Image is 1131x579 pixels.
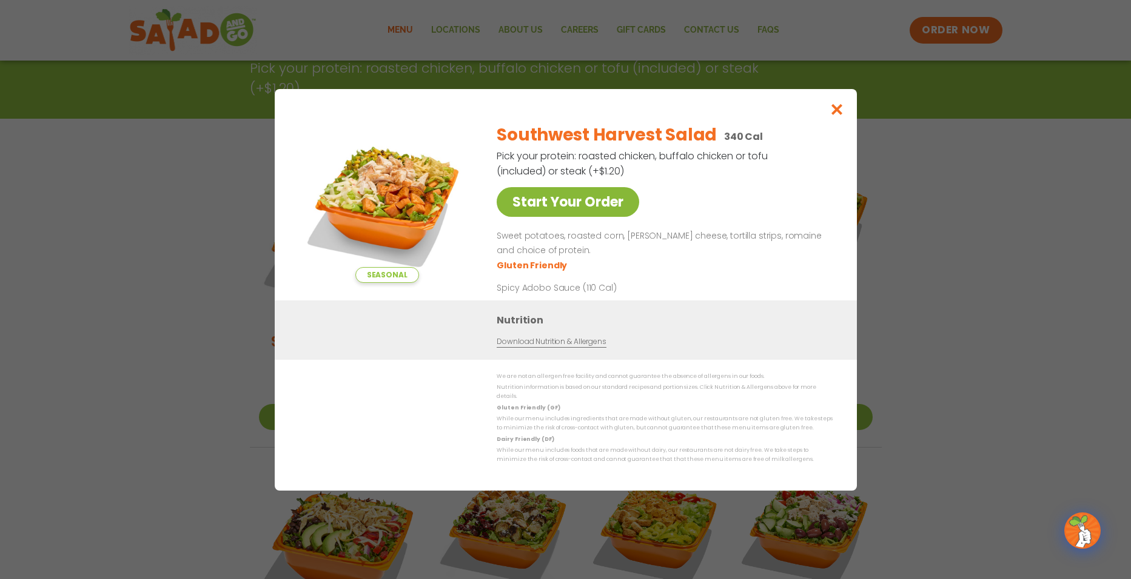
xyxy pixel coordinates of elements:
a: Download Nutrition & Allergens [497,336,606,347]
h3: Nutrition [497,312,839,327]
li: Gluten Friendly [497,259,569,271]
button: Close modal [817,89,856,130]
p: 340 Cal [723,129,762,144]
p: While our menu includes foods that are made without dairy, our restaurants are not dairy free. We... [497,446,833,465]
span: Seasonal [355,267,418,283]
p: Nutrition information is based on our standard recipes and portion sizes. Click Nutrition & Aller... [497,383,833,402]
img: wpChatIcon [1066,514,1099,548]
img: Featured product photo for Southwest Harvest Salad [302,113,472,283]
h2: Southwest Harvest Salad [497,122,717,148]
p: While our menu includes ingredients that are made without gluten, our restaurants are not gluten ... [497,414,833,433]
p: We are not an allergen free facility and cannot guarantee the absence of allergens in our foods. [497,372,833,381]
a: Start Your Order [497,187,639,217]
p: Spicy Adobo Sauce (110 Cal) [497,281,721,294]
strong: Gluten Friendly (GF) [497,403,560,411]
strong: Dairy Friendly (DF) [497,435,554,442]
p: Sweet potatoes, roasted corn, [PERSON_NAME] cheese, tortilla strips, romaine and choice of protein. [497,229,828,258]
p: Pick your protein: roasted chicken, buffalo chicken or tofu (included) or steak (+$1.20) [497,148,770,179]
